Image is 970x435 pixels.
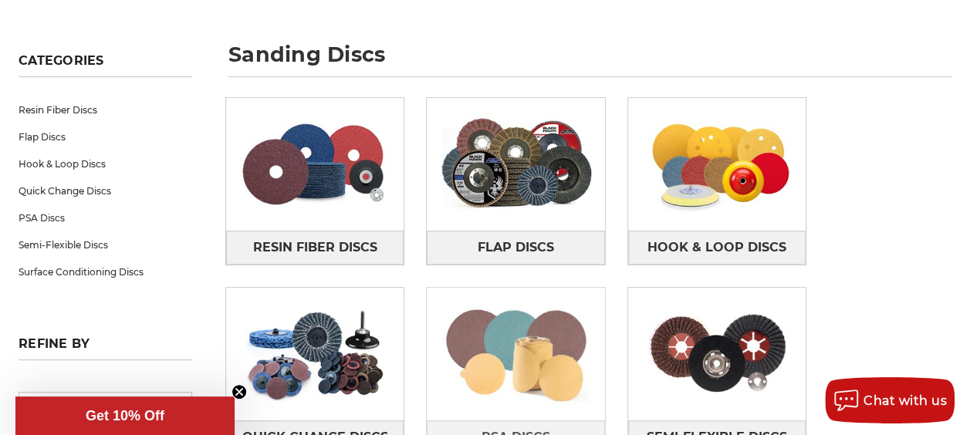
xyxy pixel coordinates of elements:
[427,231,604,265] a: Flap Discs
[228,44,951,77] h1: sanding discs
[628,102,806,226] img: Hook & Loop Discs
[19,177,192,204] a: Quick Change Discs
[427,102,604,226] img: Flap Discs
[19,123,192,150] a: Flap Discs
[226,292,404,416] img: Quick Change Discs
[15,396,235,435] div: Get 10% OffClose teaser
[647,234,786,261] span: Hook & Loop Discs
[86,408,164,423] span: Get 10% Off
[19,96,192,123] a: Resin Fiber Discs
[19,258,192,285] a: Surface Conditioning Discs
[864,393,947,408] span: Chat with us
[825,377,955,423] button: Chat with us
[628,292,806,416] img: Semi-Flexible Discs
[232,384,247,400] button: Close teaser
[253,234,377,261] span: Resin Fiber Discs
[19,231,192,258] a: Semi-Flexible Discs
[19,150,192,177] a: Hook & Loop Discs
[19,53,192,77] h5: Categories
[427,292,604,416] img: PSA Discs
[19,336,192,360] h5: Refine by
[628,231,806,265] a: Hook & Loop Discs
[226,102,404,226] img: Resin Fiber Discs
[19,204,192,231] a: PSA Discs
[226,231,404,265] a: Resin Fiber Discs
[478,234,554,261] span: Flap Discs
